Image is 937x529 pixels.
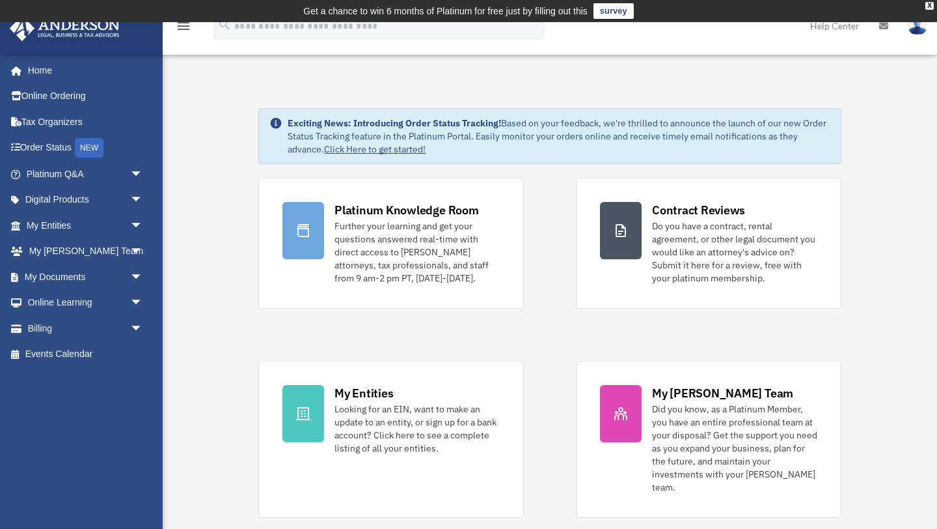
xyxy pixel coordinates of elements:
a: My Entities Looking for an EIN, want to make an update to an entity, or sign up for a bank accoun... [258,361,524,518]
div: Contract Reviews [652,202,745,218]
a: Platinum Knowledge Room Further your learning and get your questions answered real-time with dire... [258,178,524,309]
a: Home [9,57,156,83]
a: Billingarrow_drop_down [9,315,163,341]
a: Contract Reviews Do you have a contract, rental agreement, or other legal document you would like... [576,178,841,309]
span: arrow_drop_down [130,212,156,239]
div: Further your learning and get your questions answered real-time with direct access to [PERSON_NAM... [334,220,500,285]
a: Tax Organizers [9,109,163,135]
div: NEW [75,138,103,158]
a: Online Learningarrow_drop_down [9,290,163,316]
img: Anderson Advisors Platinum Portal [6,16,124,41]
div: close [925,2,934,10]
span: arrow_drop_down [130,187,156,214]
i: menu [176,18,191,34]
a: Digital Productsarrow_drop_down [9,187,163,213]
a: My Entitiesarrow_drop_down [9,212,163,238]
span: arrow_drop_down [130,238,156,265]
i: search [217,18,232,32]
div: Platinum Knowledge Room [334,202,479,218]
div: Looking for an EIN, want to make an update to an entity, or sign up for a bank account? Click her... [334,403,500,455]
div: Get a chance to win 6 months of Platinum for free just by filling out this [303,3,588,19]
img: User Pic [908,16,927,35]
a: My Documentsarrow_drop_down [9,264,163,290]
span: arrow_drop_down [130,315,156,342]
div: My [PERSON_NAME] Team [652,385,793,401]
div: Do you have a contract, rental agreement, or other legal document you would like an attorney's ad... [652,220,817,285]
a: Click Here to get started! [324,143,426,155]
div: Based on your feedback, we're thrilled to announce the launch of our new Order Status Tracking fe... [288,117,830,156]
div: Did you know, as a Platinum Member, you have an entire professional team at your disposal? Get th... [652,403,817,494]
a: menu [176,23,191,34]
a: Events Calendar [9,341,163,367]
a: My [PERSON_NAME] Teamarrow_drop_down [9,238,163,264]
a: survey [593,3,634,19]
span: arrow_drop_down [130,290,156,317]
span: arrow_drop_down [130,264,156,291]
a: Online Ordering [9,83,163,109]
a: Order StatusNEW [9,135,163,162]
a: Platinum Q&Aarrow_drop_down [9,161,163,187]
span: arrow_drop_down [130,161,156,188]
strong: Exciting News: Introducing Order Status Tracking! [288,117,501,129]
a: My [PERSON_NAME] Team Did you know, as a Platinum Member, you have an entire professional team at... [576,361,841,518]
div: My Entities [334,385,393,401]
